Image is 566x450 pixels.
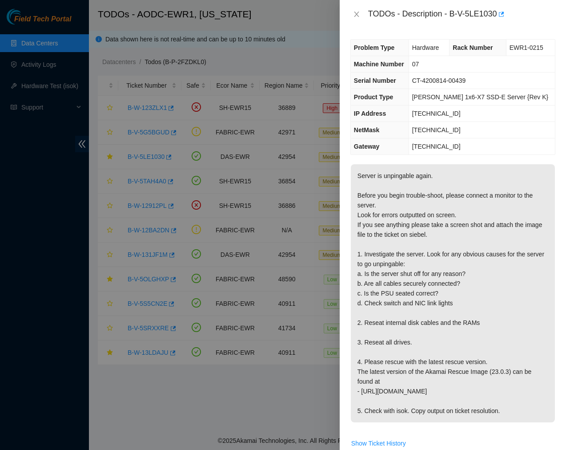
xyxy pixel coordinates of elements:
span: Product Type [354,93,393,101]
span: [PERSON_NAME] 1x6-X7 SSD-E Server {Rev K} [412,93,549,101]
span: Machine Number [354,61,404,68]
span: Show Ticket History [351,438,406,448]
span: EWR1-0215 [510,44,543,51]
span: Hardware [412,44,439,51]
span: CT-4200814-00439 [412,77,466,84]
p: Server is unpingable again. Before you begin trouble-shoot, please connect a monitor to the serve... [351,164,555,422]
span: close [353,11,360,18]
span: IP Address [354,110,386,117]
span: [TECHNICAL_ID] [412,143,461,150]
span: 07 [412,61,419,68]
span: [TECHNICAL_ID] [412,110,461,117]
span: NetMask [354,126,380,134]
span: Gateway [354,143,380,150]
span: Problem Type [354,44,395,51]
div: TODOs - Description - B-V-5LE1030 [368,7,555,21]
span: [TECHNICAL_ID] [412,126,461,134]
span: Serial Number [354,77,396,84]
button: Close [350,10,363,19]
span: Rack Number [453,44,493,51]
